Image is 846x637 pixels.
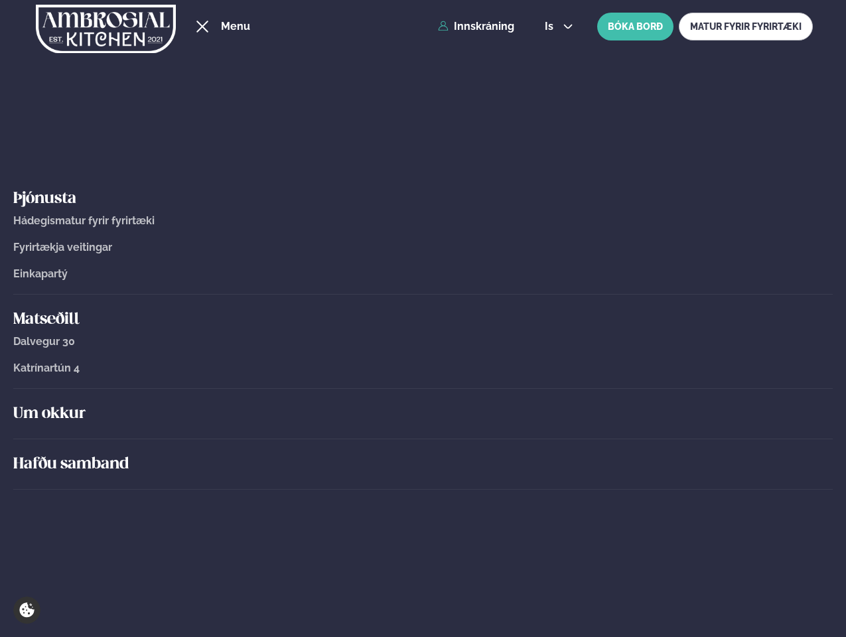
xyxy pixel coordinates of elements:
a: Um okkur [13,403,833,425]
a: Cookie settings [13,597,40,624]
button: is [534,21,584,32]
a: Matseðill [13,309,833,330]
a: Innskráning [438,21,514,33]
span: Katrínartún 4 [13,362,80,374]
a: MATUR FYRIR FYRIRTÆKI [679,13,813,40]
button: hamburger [194,19,210,35]
img: logo [36,2,176,56]
a: Dalvegur 30 [13,336,833,348]
span: Hádegismatur fyrir fyrirtæki [13,214,155,227]
span: Dalvegur 30 [13,335,75,348]
span: is [545,21,557,32]
button: BÓKA BORÐ [597,13,673,40]
a: Hádegismatur fyrir fyrirtæki [13,215,833,227]
a: Fyrirtækja veitingar [13,242,833,253]
a: Katrínartún 4 [13,362,833,374]
a: Þjónusta [13,188,833,210]
a: Hafðu samband [13,454,833,475]
a: Einkapartý [13,268,833,280]
span: Fyrirtækja veitingar [13,241,112,253]
span: Einkapartý [13,267,68,280]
